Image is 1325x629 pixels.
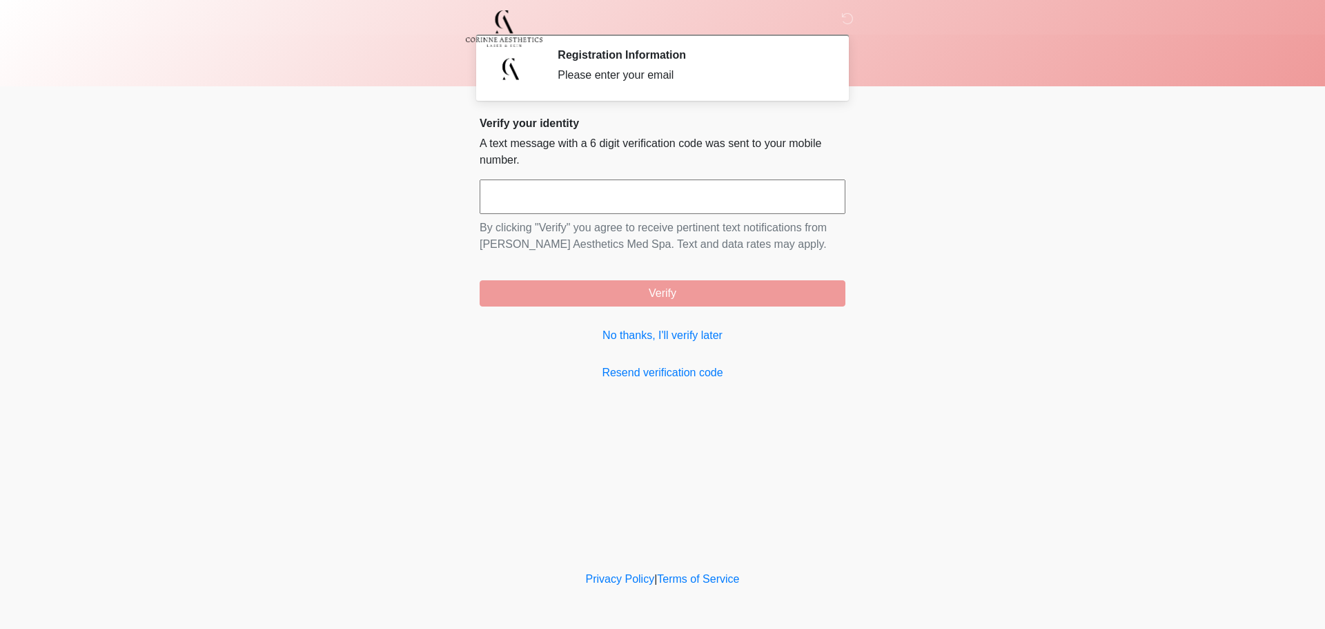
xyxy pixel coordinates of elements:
[657,573,739,585] a: Terms of Service
[586,573,655,585] a: Privacy Policy
[558,67,825,84] div: Please enter your email
[480,117,845,130] h2: Verify your identity
[654,573,657,585] a: |
[480,135,845,168] p: A text message with a 6 digit verification code was sent to your mobile number.
[466,10,542,47] img: Corinne Aesthetics Med Spa Logo
[480,327,845,344] a: No thanks, I'll verify later
[490,48,531,90] img: Agent Avatar
[480,220,845,253] p: By clicking "Verify" you agree to receive pertinent text notifications from [PERSON_NAME] Aesthet...
[480,280,845,307] button: Verify
[480,365,845,381] a: Resend verification code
